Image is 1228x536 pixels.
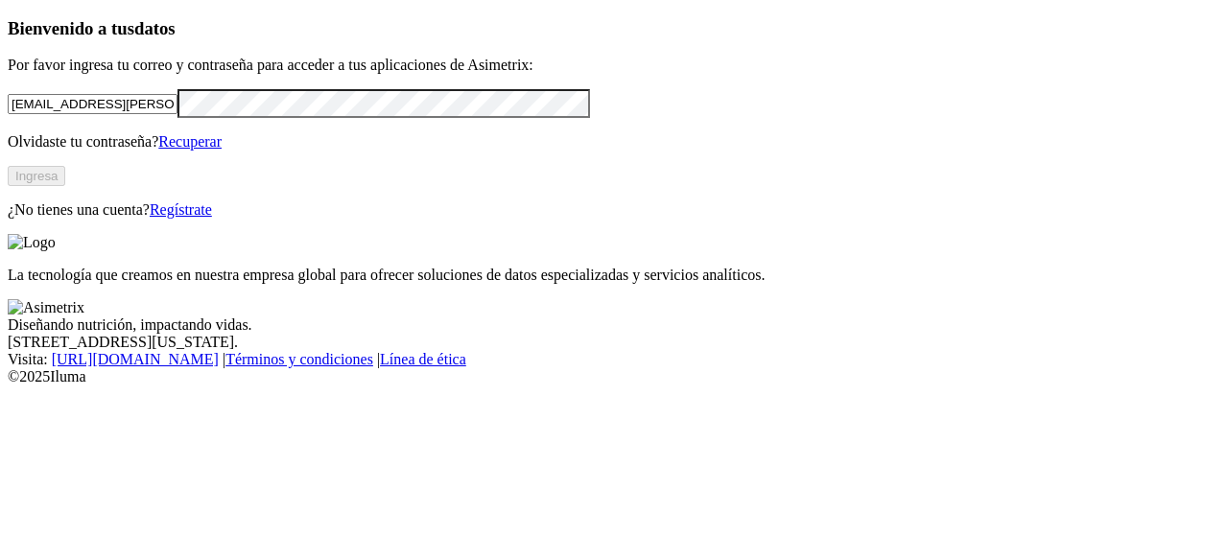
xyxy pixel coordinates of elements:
[8,133,1220,151] p: Olvidaste tu contraseña?
[8,299,84,316] img: Asimetrix
[8,368,1220,385] div: © 2025 Iluma
[134,18,176,38] span: datos
[8,234,56,251] img: Logo
[8,201,1220,219] p: ¿No tienes una cuenta?
[8,334,1220,351] div: [STREET_ADDRESS][US_STATE].
[8,94,177,114] input: Tu correo
[8,316,1220,334] div: Diseñando nutrición, impactando vidas.
[150,201,212,218] a: Regístrate
[8,351,1220,368] div: Visita : | |
[8,18,1220,39] h3: Bienvenido a tus
[158,133,222,150] a: Recuperar
[8,57,1220,74] p: Por favor ingresa tu correo y contraseña para acceder a tus aplicaciones de Asimetrix:
[225,351,373,367] a: Términos y condiciones
[380,351,466,367] a: Línea de ética
[8,267,1220,284] p: La tecnología que creamos en nuestra empresa global para ofrecer soluciones de datos especializad...
[52,351,219,367] a: [URL][DOMAIN_NAME]
[8,166,65,186] button: Ingresa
